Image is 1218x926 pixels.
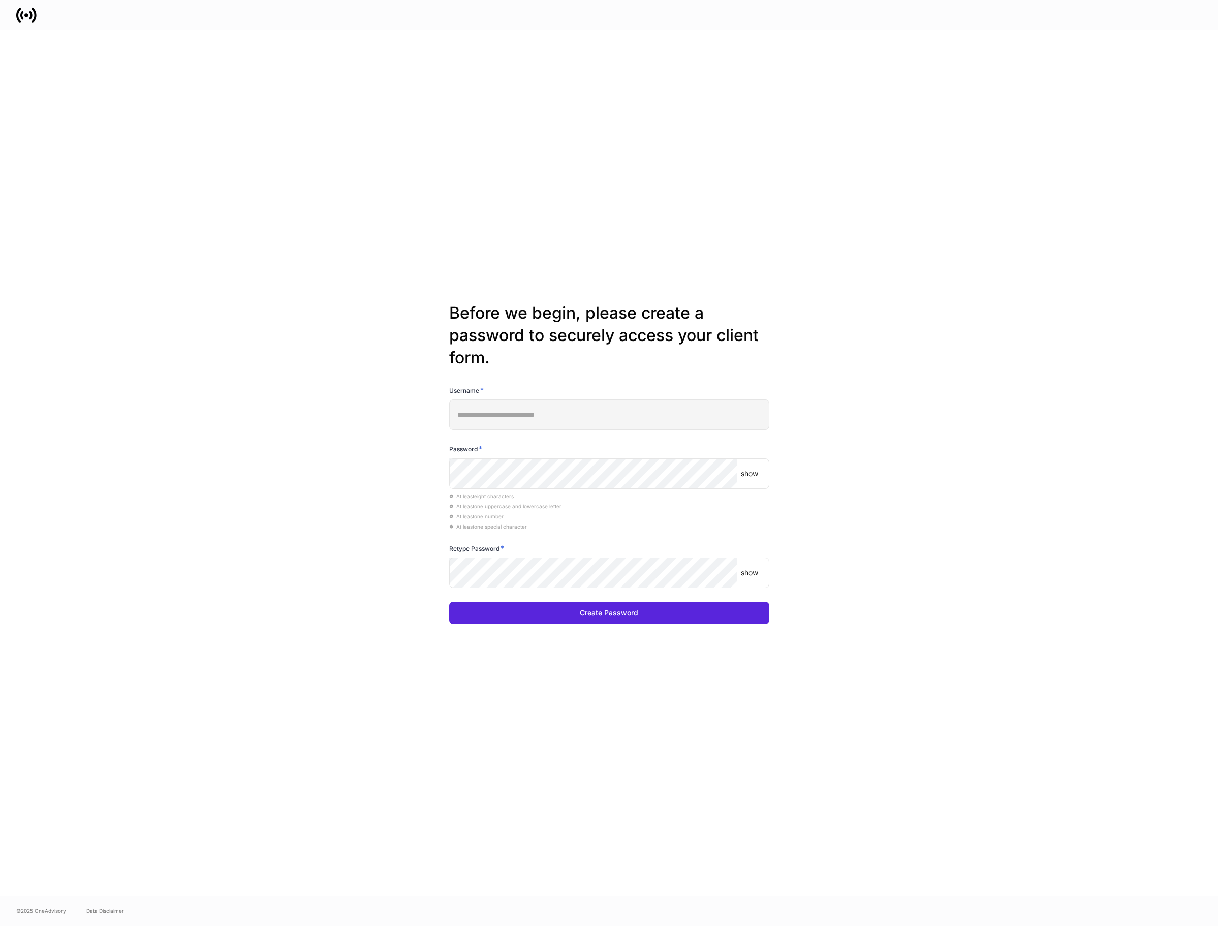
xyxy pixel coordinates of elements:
p: show [741,568,758,578]
button: Create Password [449,602,769,624]
span: At least one special character [449,523,527,530]
h6: Password [449,444,482,454]
h2: Before we begin, please create a password to securely access your client form. [449,302,769,369]
span: At least one uppercase and lowercase letter [449,503,561,509]
span: At least eight characters [449,493,514,499]
h6: Retype Password [449,543,504,553]
a: Data Disclaimer [86,907,124,915]
span: © 2025 OneAdvisory [16,907,66,915]
p: show [741,469,758,479]
span: At least one number [449,513,504,519]
div: Create Password [580,608,638,618]
h6: Username [449,385,484,395]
